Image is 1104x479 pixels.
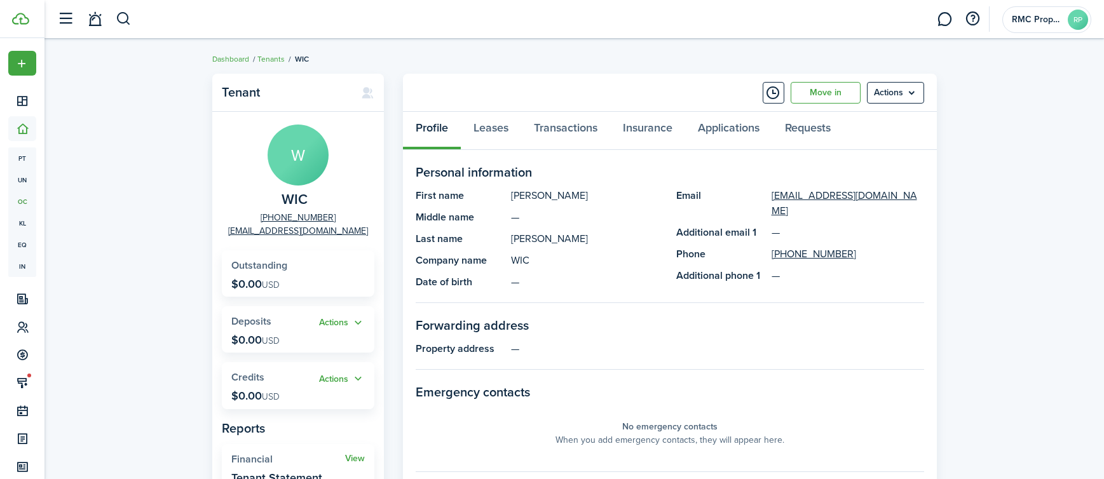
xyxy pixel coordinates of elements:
span: USD [262,334,280,347]
button: Actions [319,316,365,330]
a: Dashboard [212,53,249,65]
panel-main-description: [PERSON_NAME] [511,231,664,246]
a: oc [8,191,36,212]
span: USD [262,278,280,292]
a: Tenants [257,53,285,65]
span: WIC [282,192,308,208]
span: USD [262,390,280,403]
a: eq [8,234,36,255]
a: [PHONE_NUMBER] [772,246,856,262]
a: Requests [772,112,843,150]
avatar-text: RP [1068,10,1088,30]
widget-stats-title: Financial [231,454,345,465]
a: [EMAIL_ADDRESS][DOMAIN_NAME] [772,188,924,219]
a: [PHONE_NUMBER] [261,211,336,224]
a: Messaging [932,3,957,36]
panel-main-subtitle: Reports [222,419,374,438]
menu-btn: Actions [867,82,924,104]
panel-main-title: Email [676,188,765,219]
button: Search [116,8,132,30]
panel-main-title: First name [416,188,505,203]
button: Open sidebar [53,7,78,31]
a: Notifications [83,3,107,36]
button: Open menu [319,316,365,330]
panel-main-placeholder-description: When you add emergency contacts, they will appear here. [555,433,784,447]
button: Open menu [8,51,36,76]
panel-main-title: Property address [416,341,505,356]
button: Open menu [319,372,365,386]
span: RMC Properties [1012,15,1063,24]
panel-main-section-title: Emergency contacts [416,382,924,401]
a: Leases [461,112,521,150]
p: $0.00 [231,278,280,290]
panel-main-title: Company name [416,253,505,268]
panel-main-description: [PERSON_NAME] [511,188,664,203]
a: Transactions [521,112,610,150]
button: Actions [319,372,365,386]
p: $0.00 [231,389,280,402]
panel-main-placeholder-title: No emergency contacts [622,420,718,433]
panel-main-title: Additional email 1 [676,225,765,240]
span: Credits [231,370,264,384]
button: Timeline [763,82,784,104]
button: Open menu [867,82,924,104]
img: TenantCloud [12,13,29,25]
a: un [8,169,36,191]
a: View [345,454,365,464]
panel-main-description: — [511,210,664,225]
span: Outstanding [231,258,287,273]
a: Applications [685,112,772,150]
panel-main-title: Date of birth [416,274,505,290]
p: $0.00 [231,334,280,346]
a: in [8,255,36,277]
span: WIC [295,53,309,65]
panel-main-title: Additional phone 1 [676,268,765,283]
panel-main-section-title: Forwarding address [416,316,924,335]
a: Insurance [610,112,685,150]
a: Move in [791,82,861,104]
panel-main-title: Tenant [222,85,348,100]
panel-main-title: Middle name [416,210,505,225]
panel-main-title: Phone [676,246,765,262]
panel-main-description: — [511,341,924,356]
span: Deposits [231,314,271,328]
a: [EMAIL_ADDRESS][DOMAIN_NAME] [228,224,368,238]
a: pt [8,147,36,169]
panel-main-section-title: Personal information [416,163,924,182]
avatar-text: W [268,125,329,186]
panel-main-title: Last name [416,231,505,246]
a: kl [8,212,36,234]
panel-main-description: — [511,274,664,290]
button: Open resource center [962,8,983,30]
panel-main-description: WIC [511,253,664,268]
